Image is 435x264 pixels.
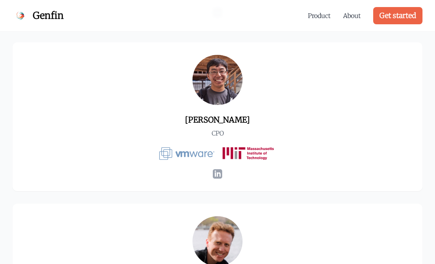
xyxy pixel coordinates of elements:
[192,55,243,105] img: Robert Kwok
[13,8,64,24] a: Genfin
[159,147,214,160] img: VMware
[343,11,361,20] a: About
[308,11,331,20] a: Product
[373,7,422,24] a: Get started
[159,114,275,125] h3: [PERSON_NAME]
[223,147,274,160] img: MIT
[33,9,64,22] span: Genfin
[13,8,28,24] img: Genfin Logo
[159,128,275,138] p: CPO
